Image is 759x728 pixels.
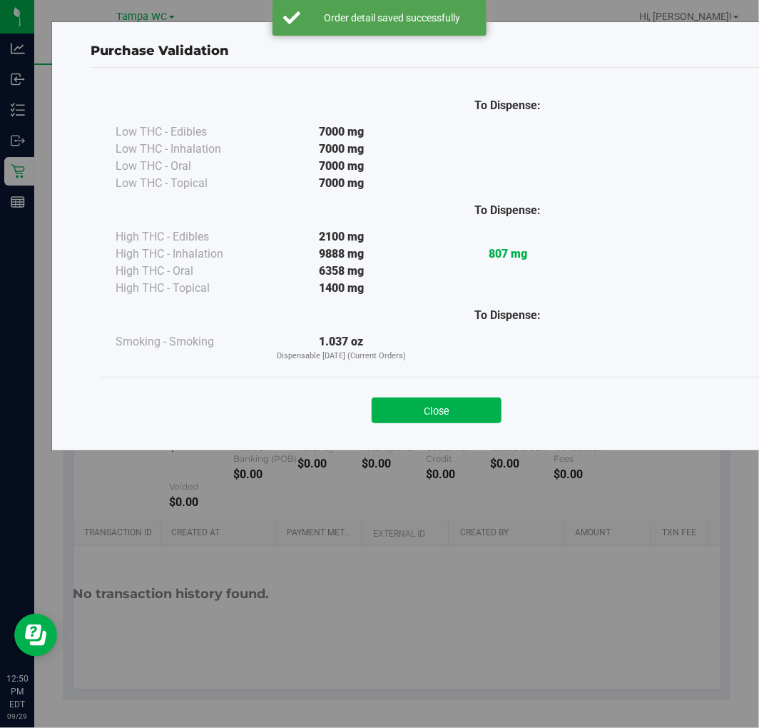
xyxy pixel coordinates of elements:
[258,141,424,158] div: 7000 mg
[424,202,591,219] div: To Dispense:
[424,97,591,114] div: To Dispense:
[258,263,424,280] div: 6358 mg
[116,158,258,175] div: Low THC - Oral
[308,11,476,25] div: Order detail saved successfully
[116,333,258,350] div: Smoking - Smoking
[116,123,258,141] div: Low THC - Edibles
[116,246,258,263] div: High THC - Inhalation
[116,175,258,192] div: Low THC - Topical
[258,175,424,192] div: 7000 mg
[116,228,258,246] div: High THC - Edibles
[489,247,527,261] strong: 807 mg
[91,43,229,59] span: Purchase Validation
[116,141,258,158] div: Low THC - Inhalation
[258,350,424,363] p: Dispensable [DATE] (Current Orders)
[258,158,424,175] div: 7000 mg
[258,333,424,363] div: 1.037 oz
[258,123,424,141] div: 7000 mg
[258,246,424,263] div: 9888 mg
[14,614,57,657] iframe: Resource center
[372,398,501,423] button: Close
[116,263,258,280] div: High THC - Oral
[116,280,258,297] div: High THC - Topical
[258,228,424,246] div: 2100 mg
[424,307,591,324] div: To Dispense:
[258,280,424,297] div: 1400 mg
